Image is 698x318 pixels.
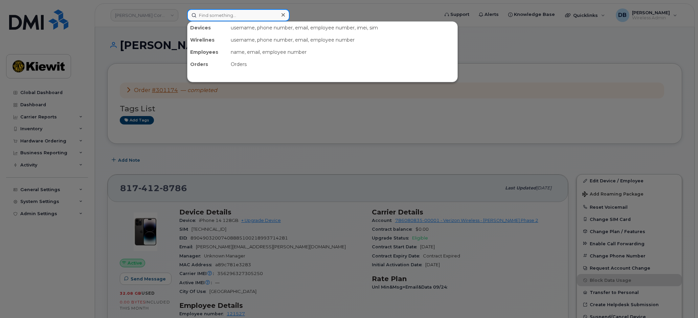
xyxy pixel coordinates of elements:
div: Employees [187,46,228,58]
div: username, phone number, email, employee number, imei, sim [228,22,457,34]
div: Wirelines [187,34,228,46]
iframe: Messenger Launcher [669,289,693,313]
div: name, email, employee number [228,46,457,58]
div: Orders [228,58,457,70]
div: Orders [187,58,228,70]
div: Devices [187,22,228,34]
div: username, phone number, email, employee number [228,34,457,46]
